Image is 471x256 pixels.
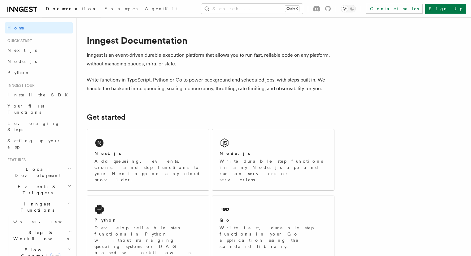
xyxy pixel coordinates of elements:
[5,198,73,216] button: Inngest Functions
[5,201,67,213] span: Inngest Functions
[5,45,73,56] a: Next.js
[5,135,73,152] a: Setting up your app
[94,158,202,183] p: Add queueing, events, crons, and step functions to your Next app on any cloud provider.
[220,225,327,249] p: Write fast, durable step functions in your Go application using the standard library.
[7,92,72,97] span: Install the SDK
[5,183,68,196] span: Events & Triggers
[5,157,26,162] span: Features
[104,6,137,11] span: Examples
[341,5,356,12] button: Toggle dark mode
[11,227,73,244] button: Steps & Workflows
[5,67,73,78] a: Python
[5,100,73,118] a: Your first Functions
[425,4,466,14] a: Sign Up
[42,2,101,17] a: Documentation
[220,217,231,223] h2: Go
[7,59,37,64] span: Node.js
[101,2,141,17] a: Examples
[5,181,73,198] button: Events & Triggers
[7,121,60,132] span: Leveraging Steps
[94,217,117,223] h2: Python
[5,166,68,179] span: Local Development
[11,216,73,227] a: Overview
[87,35,334,46] h1: Inngest Documentation
[87,51,334,68] p: Inngest is an event-driven durable execution platform that allows you to run fast, reliable code ...
[145,6,178,11] span: AgentKit
[7,138,61,149] span: Setting up your app
[7,25,25,31] span: Home
[5,164,73,181] button: Local Development
[5,56,73,67] a: Node.js
[7,48,37,53] span: Next.js
[5,22,73,33] a: Home
[94,225,202,256] p: Develop reliable step functions in Python without managing queueing systems or DAG based workflows.
[87,76,334,93] p: Write functions in TypeScript, Python or Go to power background and scheduled jobs, with steps bu...
[141,2,181,17] a: AgentKit
[87,113,125,121] a: Get started
[46,6,97,11] span: Documentation
[11,229,69,242] span: Steps & Workflows
[13,219,77,224] span: Overview
[5,38,32,43] span: Quick start
[7,104,44,115] span: Your first Functions
[212,129,334,191] a: Node.jsWrite durable step functions in any Node.js app and run on servers or serverless.
[5,83,35,88] span: Inngest tour
[87,129,209,191] a: Next.jsAdd queueing, events, crons, and step functions to your Next app on any cloud provider.
[366,4,423,14] a: Contact sales
[5,118,73,135] a: Leveraging Steps
[285,6,299,12] kbd: Ctrl+K
[201,4,303,14] button: Search...Ctrl+K
[220,158,327,183] p: Write durable step functions in any Node.js app and run on servers or serverless.
[94,150,121,157] h2: Next.js
[5,89,73,100] a: Install the SDK
[7,70,30,75] span: Python
[220,150,250,157] h2: Node.js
